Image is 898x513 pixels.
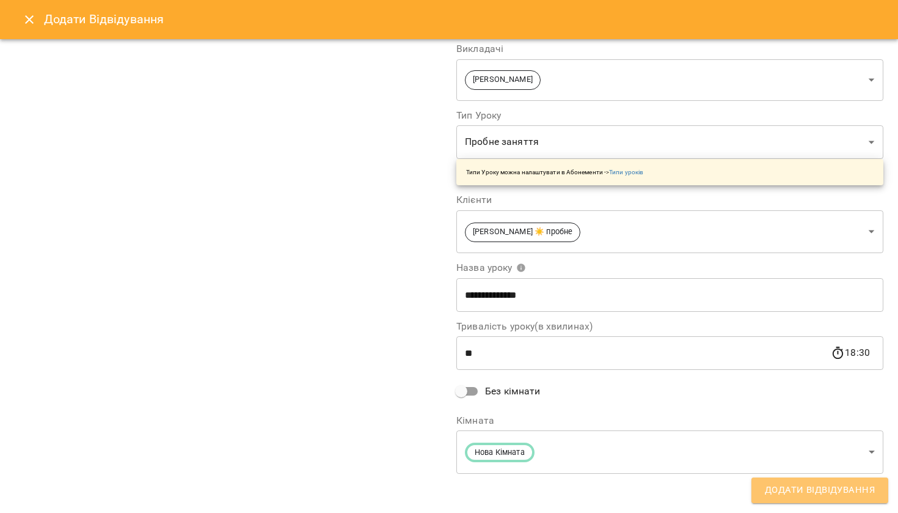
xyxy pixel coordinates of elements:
span: Нова Кімната [467,447,532,459]
div: Пробне заняття [456,125,883,160]
span: Без кімнати [485,384,541,399]
a: Типи уроків [609,169,643,175]
span: [PERSON_NAME] ☀️ пробне [465,226,580,238]
button: Додати Відвідування [751,478,888,503]
span: Додати Відвідування [765,482,875,498]
label: Тип Уроку [456,111,883,120]
span: [PERSON_NAME] [465,74,540,86]
div: [PERSON_NAME] ☀️ пробне [456,210,883,253]
h6: Додати Відвідування [44,10,164,29]
label: Клієнти [456,195,883,205]
label: Тривалість уроку(в хвилинах) [456,322,883,331]
label: Кімната [456,416,883,426]
div: [PERSON_NAME] [456,59,883,101]
div: Нова Кімната [456,430,883,474]
span: Назва уроку [456,263,526,273]
p: Типи Уроку можна налаштувати в Абонементи -> [466,168,643,177]
button: Close [15,5,44,34]
label: Викладачі [456,44,883,54]
svg: Вкажіть назву уроку або виберіть клієнтів [516,263,526,273]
